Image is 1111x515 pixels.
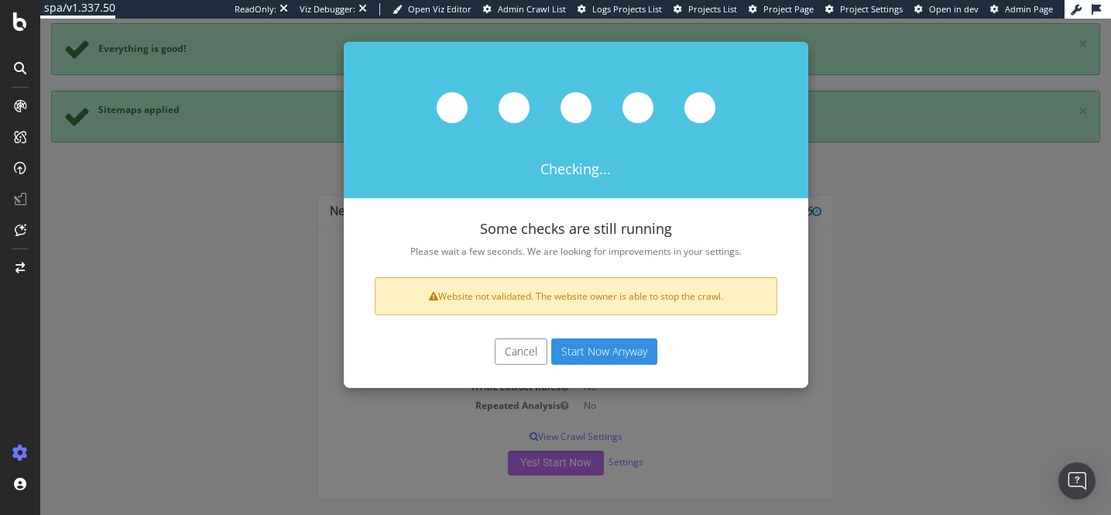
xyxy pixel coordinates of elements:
a: Project Page [749,3,814,15]
button: Cancel [454,320,507,346]
span: Open Viz Editor [408,3,471,15]
button: Start Now Anyway [511,320,617,346]
div: Website not validated. The website owner is able to stop the crawl. [334,259,737,297]
a: Admin Crawl List [483,3,566,15]
div: Checking... [303,23,768,180]
h4: Some checks are still running [334,203,737,218]
span: Projects List [688,3,737,15]
p: Please wait a few seconds. We are looking for improvements in your settings. [334,226,737,239]
a: Projects List [674,3,737,15]
span: Admin Page [1005,3,1053,15]
div: ReadOnly: [235,3,276,15]
a: Open in dev [914,3,979,15]
span: Logs Projects List [592,3,662,15]
span: Open in dev [929,3,979,15]
a: Open Viz Editor [393,3,471,15]
span: Admin Crawl List [498,3,566,15]
div: Open Intercom Messenger [1058,462,1096,500]
a: Logs Projects List [578,3,662,15]
a: Project Settings [825,3,903,15]
a: Admin Page [990,3,1053,15]
span: Project Settings [840,3,903,15]
div: Viz Debugger: [300,3,355,15]
span: Project Page [763,3,814,15]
